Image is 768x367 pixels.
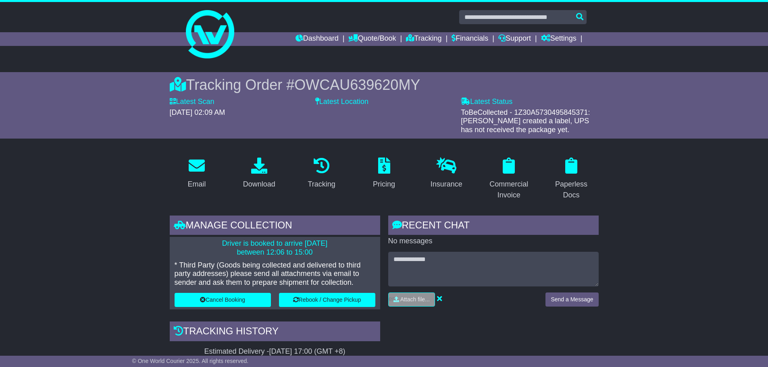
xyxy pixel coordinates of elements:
span: [DATE] 02:09 AM [170,108,225,116]
div: RECENT CHAT [388,216,599,237]
div: Tracking [308,179,335,190]
a: Paperless Docs [544,155,599,203]
a: Commercial Invoice [482,155,536,203]
span: ToBeCollected - 1Z30A5730495845371: [PERSON_NAME] created a label, UPS has not received the packa... [461,108,590,134]
a: Insurance [425,155,468,193]
p: Driver is booked to arrive [DATE] between 12:06 to 15:00 [175,239,375,257]
span: © One World Courier 2025. All rights reserved. [132,358,249,364]
a: Tracking [406,32,441,46]
div: Email [187,179,206,190]
div: Download [243,179,275,190]
div: Estimated Delivery - [170,347,380,356]
div: Commercial Invoice [487,179,531,201]
span: OWCAU639620MY [294,77,420,93]
div: [DATE] 17:00 (GMT +8) [269,347,345,356]
a: Quote/Book [348,32,396,46]
div: Tracking history [170,321,380,343]
a: Pricing [368,155,400,193]
p: No messages [388,237,599,246]
label: Latest Scan [170,97,214,106]
div: Paperless Docs [549,179,593,201]
div: Manage collection [170,216,380,237]
a: Settings [541,32,577,46]
label: Latest Location [315,97,368,106]
p: * Third Party (Goods being collected and delivered to third party addresses) please send all atta... [175,261,375,287]
div: Pricing [373,179,395,190]
a: Financials [452,32,488,46]
button: Cancel Booking [175,293,271,307]
button: Rebook / Change Pickup [279,293,375,307]
div: Insurance [431,179,462,190]
a: Download [238,155,281,193]
a: Email [182,155,211,193]
label: Latest Status [461,97,512,106]
a: Tracking [302,155,340,193]
div: Tracking Order # [170,76,599,93]
a: Dashboard [296,32,339,46]
button: Send a Message [545,292,598,307]
a: Support [498,32,531,46]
